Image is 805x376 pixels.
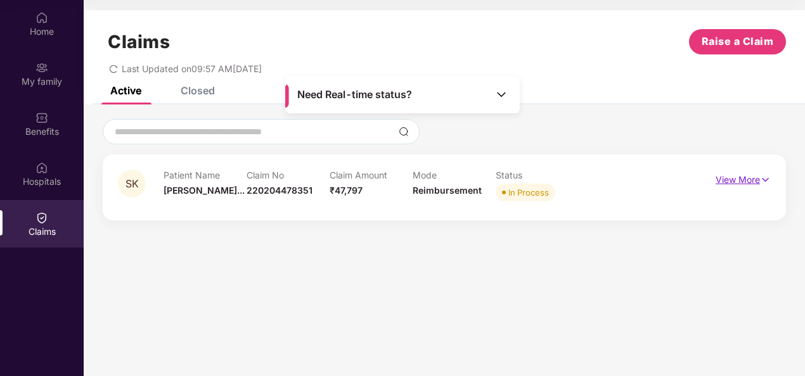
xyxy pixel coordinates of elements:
[181,84,215,97] div: Closed
[164,185,245,196] span: [PERSON_NAME]...
[247,185,312,196] span: 220204478351
[508,186,549,199] div: In Process
[110,84,141,97] div: Active
[247,170,330,180] p: Claim No
[35,211,48,224] img: svg+xml;base64,PHN2ZyBpZD0iQ2xhaW0iIHhtbG5zPSJodHRwOi8vd3d3LnczLm9yZy8yMDAwL3N2ZyIgd2lkdGg9IjIwIi...
[496,170,579,180] p: Status
[35,161,48,174] img: svg+xml;base64,PHN2ZyBpZD0iSG9zcGl0YWxzIiB4bWxucz0iaHR0cDovL3d3dy53My5vcmcvMjAwMC9zdmciIHdpZHRoPS...
[35,11,48,24] img: svg+xml;base64,PHN2ZyBpZD0iSG9tZSIgeG1sbnM9Imh0dHA6Ly93d3cudzMub3JnLzIwMDAvc3ZnIiB3aWR0aD0iMjAiIG...
[108,31,170,53] h1: Claims
[716,170,771,187] p: View More
[689,29,786,54] button: Raise a Claim
[413,185,482,196] span: Reimbursement
[495,88,508,101] img: Toggle Icon
[297,88,412,101] span: Need Real-time status?
[35,61,48,74] img: svg+xml;base64,PHN2ZyB3aWR0aD0iMjAiIGhlaWdodD0iMjAiIHZpZXdCb3g9IjAgMCAyMCAyMCIgZmlsbD0ibm9uZSIgeG...
[330,170,413,180] p: Claim Amount
[35,111,48,124] img: svg+xml;base64,PHN2ZyBpZD0iQmVuZWZpdHMiIHhtbG5zPSJodHRwOi8vd3d3LnczLm9yZy8yMDAwL3N2ZyIgd2lkdGg9Ij...
[164,170,247,180] p: Patient Name
[330,185,363,196] span: ₹47,797
[413,170,496,180] p: Mode
[126,179,139,189] span: SK
[109,63,118,74] span: redo
[760,173,771,187] img: svg+xml;base64,PHN2ZyB4bWxucz0iaHR0cDovL3d3dy53My5vcmcvMjAwMC9zdmciIHdpZHRoPSIxNyIgaGVpZ2h0PSIxNy...
[399,127,409,137] img: svg+xml;base64,PHN2ZyBpZD0iU2VhcmNoLTMyeDMyIiB4bWxucz0iaHR0cDovL3d3dy53My5vcmcvMjAwMC9zdmciIHdpZH...
[122,63,262,74] span: Last Updated on 09:57 AM[DATE]
[702,34,774,49] span: Raise a Claim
